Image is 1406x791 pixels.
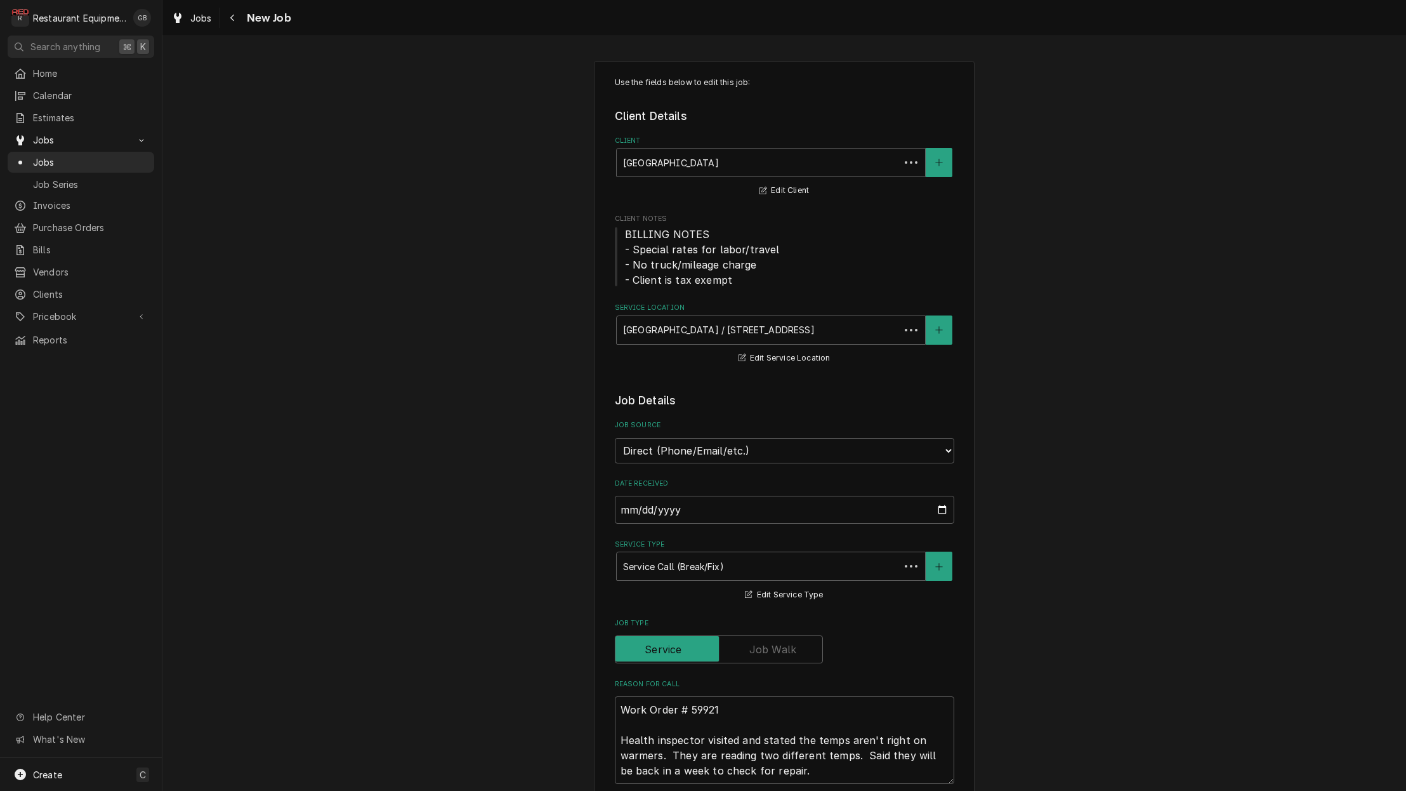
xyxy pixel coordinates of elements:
span: Create [33,769,62,780]
span: Purchase Orders [33,221,148,234]
a: Jobs [8,152,154,173]
span: Bills [33,243,148,256]
a: Home [8,63,154,84]
label: Service Location [615,303,954,313]
span: Calendar [33,89,148,102]
span: K [140,40,146,53]
a: Go to Help Center [8,707,154,728]
a: Purchase Orders [8,217,154,238]
span: Invoices [33,199,148,212]
button: Create New Client [926,148,952,177]
label: Date Received [615,479,954,489]
div: Reason For Call [615,679,954,784]
legend: Job Details [615,392,954,409]
label: Job Type [615,618,954,628]
a: Calendar [8,85,154,106]
div: Gary Beaver's Avatar [133,9,151,27]
div: Date Received [615,479,954,524]
div: Client [615,136,954,199]
button: Create New Location [926,316,952,345]
span: Estimates [33,111,148,124]
svg: Create New Client [935,158,943,167]
button: Edit Service Type [743,587,825,603]
legend: Client Details [615,108,954,124]
a: Reports [8,329,154,350]
div: Job Type [615,618,954,663]
div: Client Notes [615,214,954,287]
a: Go to Pricebook [8,306,154,327]
span: Client Notes [615,227,954,288]
button: Navigate back [223,8,243,28]
span: Home [33,67,148,80]
span: BILLING NOTES - Special rates for labor/travel - No truck/mileage charge - Client is tax exempt [625,228,780,286]
span: Job Series [33,178,148,191]
span: Jobs [33,156,148,169]
span: Pricebook [33,310,129,323]
input: yyyy-mm-dd [615,496,954,524]
span: ⌘ [122,40,131,53]
a: Bills [8,239,154,260]
span: New Job [243,10,291,27]
span: Clients [33,288,148,301]
textarea: Work Order # 59921 Health inspector visited and stated the temps aren't right on warmers. They ar... [615,696,954,784]
a: Go to What's New [8,729,154,750]
svg: Create New Location [935,326,943,335]
div: Restaurant Equipment Diagnostics [33,11,126,25]
label: Client [615,136,954,146]
a: Job Series [8,174,154,195]
button: Edit Client [758,183,811,199]
a: Estimates [8,107,154,128]
a: Vendors [8,262,154,282]
button: Edit Service Location [737,350,832,366]
label: Job Source [615,420,954,430]
div: Service Location [615,303,954,366]
span: Client Notes [615,214,954,224]
span: Search anything [30,40,100,53]
a: Go to Jobs [8,130,154,150]
span: Jobs [33,133,129,147]
div: Job Source [615,420,954,463]
span: What's New [33,733,147,746]
span: Help Center [33,710,147,724]
p: Use the fields below to edit this job: [615,77,954,88]
button: Create New Service [926,552,952,581]
label: Reason For Call [615,679,954,689]
svg: Create New Service [935,562,943,571]
a: Jobs [166,8,217,29]
label: Service Type [615,540,954,550]
a: Clients [8,284,154,305]
div: Service Type [615,540,954,602]
button: Search anything⌘K [8,36,154,58]
div: GB [133,9,151,27]
a: Invoices [8,195,154,216]
div: Restaurant Equipment Diagnostics's Avatar [11,9,29,27]
span: Reports [33,333,148,347]
span: Jobs [190,11,212,25]
div: R [11,9,29,27]
span: Vendors [33,265,148,279]
span: C [140,768,146,781]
